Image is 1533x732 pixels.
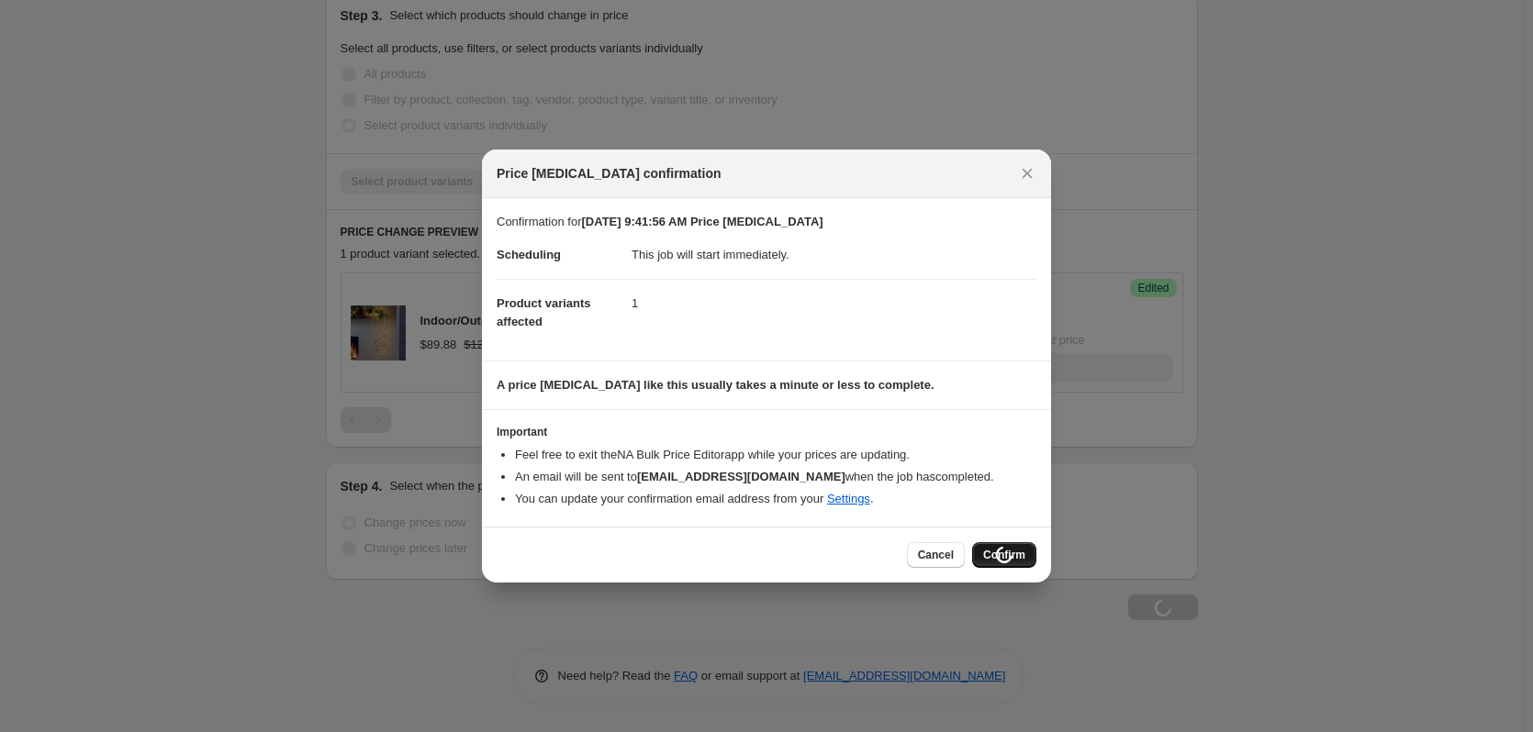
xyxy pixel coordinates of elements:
[632,279,1036,327] dd: 1
[497,378,934,392] b: A price [MEDICAL_DATA] like this usually takes a minute or less to complete.
[497,164,722,183] span: Price [MEDICAL_DATA] confirmation
[497,425,1036,439] h3: Important
[827,492,870,505] a: Settings
[515,468,1036,486] li: An email will be sent to when the job has completed .
[918,548,954,562] span: Cancel
[497,248,561,261] span: Scheduling
[632,231,1036,279] dd: This job will start immediately.
[497,296,591,328] span: Product variants affected
[515,490,1036,508] li: You can update your confirmation email address from your .
[515,446,1036,464] li: Feel free to exit the NA Bulk Price Editor app while your prices are updating.
[581,215,822,228] b: [DATE] 9:41:56 AM Price [MEDICAL_DATA]
[497,213,1036,231] p: Confirmation for
[907,542,965,568] button: Cancel
[637,470,845,483] b: [EMAIL_ADDRESS][DOMAIN_NAME]
[1014,161,1040,186] button: Close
